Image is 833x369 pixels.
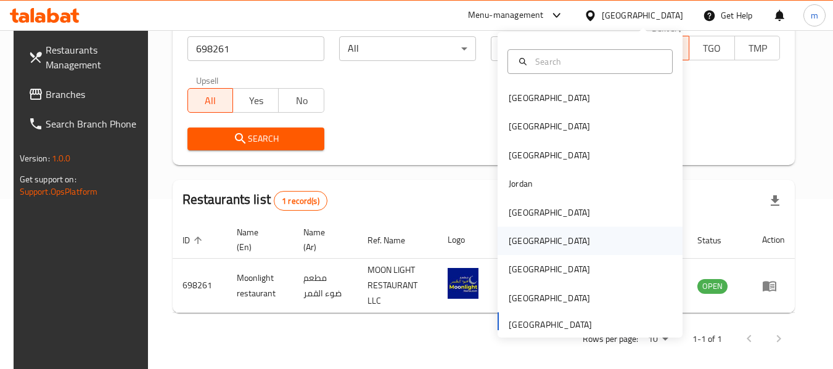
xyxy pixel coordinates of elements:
td: مطعم ضوء القمر [293,259,358,313]
table: enhanced table [173,221,795,313]
a: Search Branch Phone [18,109,153,139]
span: Version: [20,150,50,166]
div: Rows per page: [643,330,673,349]
span: ID [183,233,206,248]
p: Rows per page: [583,331,638,347]
th: Action [752,221,795,259]
button: All [187,88,234,113]
div: All [339,36,476,61]
label: Upsell [196,76,219,84]
span: Restaurants Management [46,43,143,72]
span: Search [197,131,314,147]
div: [GEOGRAPHIC_DATA] [509,234,590,248]
span: Branches [46,87,143,102]
span: TMP [740,39,776,57]
span: No [284,92,319,110]
span: 1 record(s) [274,195,327,207]
td: 698261 [173,259,227,313]
td: MOON LIGHT RESTAURANT LLC [358,259,438,313]
input: Search for restaurant name or ID.. [187,36,324,61]
div: Export file [760,186,790,216]
span: Ref. Name [367,233,421,248]
div: OPEN [697,279,728,294]
span: Yes [238,92,274,110]
span: OPEN [697,279,728,293]
button: Yes [232,88,279,113]
td: 1 [493,259,536,313]
button: Search [187,128,324,150]
div: [GEOGRAPHIC_DATA] [509,291,590,305]
img: Moonlight restaurant [448,268,478,299]
div: Menu [762,278,785,293]
td: Moonlight restaurant [227,259,293,313]
div: Total records count [274,191,327,211]
div: [GEOGRAPHIC_DATA] [509,148,590,162]
div: [GEOGRAPHIC_DATA] [509,91,590,105]
div: [GEOGRAPHIC_DATA] [509,206,590,219]
th: Logo [438,221,493,259]
span: Status [697,233,737,248]
a: Support.OpsPlatform [20,184,98,200]
button: TGO [689,36,735,60]
span: TGO [694,39,730,57]
span: Search Branch Phone [46,116,143,131]
div: [GEOGRAPHIC_DATA] [602,9,683,22]
div: [GEOGRAPHIC_DATA] [509,262,590,276]
h2: Restaurants list [183,190,327,211]
a: Branches [18,79,153,109]
button: TMP [734,36,781,60]
div: Jordan [509,177,533,190]
a: Restaurants Management [18,35,153,79]
span: 1.0.0 [52,150,71,166]
div: [GEOGRAPHIC_DATA] [509,120,590,133]
p: 1-1 of 1 [692,331,722,347]
input: Search [530,55,665,68]
span: m [811,9,818,22]
th: Branches [493,221,536,259]
span: All [193,92,229,110]
div: Menu-management [468,8,544,23]
div: All [491,36,628,61]
span: Get support on: [20,171,76,187]
button: No [278,88,324,113]
span: Name (En) [237,225,279,254]
span: Name (Ar) [303,225,343,254]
